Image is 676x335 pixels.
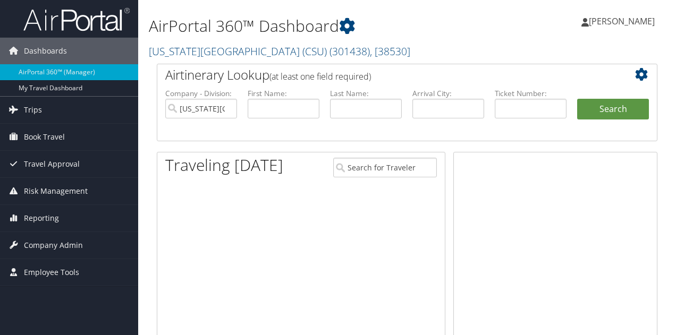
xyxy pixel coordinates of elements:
a: [US_STATE][GEOGRAPHIC_DATA] (CSU) [149,44,410,58]
span: Dashboards [24,38,67,64]
label: Ticket Number: [495,88,567,99]
input: Search for Traveler [333,158,437,177]
span: Reporting [24,205,59,231]
span: Employee Tools [24,259,79,286]
label: Arrival City: [412,88,484,99]
span: Trips [24,97,42,123]
label: Company - Division: [165,88,237,99]
span: [PERSON_NAME] [589,15,655,27]
h2: Airtinerary Lookup [165,66,607,84]
button: Search [577,99,649,120]
span: , [ 38530 ] [370,44,410,58]
span: Book Travel [24,124,65,150]
img: airportal-logo.png [23,7,130,32]
span: Risk Management [24,178,88,204]
h1: Traveling [DATE] [165,154,283,176]
h1: AirPortal 360™ Dashboard [149,15,493,37]
a: [PERSON_NAME] [581,5,665,37]
label: First Name: [248,88,319,99]
span: Company Admin [24,232,83,259]
span: (at least one field required) [269,71,371,82]
span: ( 301438 ) [329,44,370,58]
label: Last Name: [330,88,402,99]
span: Travel Approval [24,151,80,177]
